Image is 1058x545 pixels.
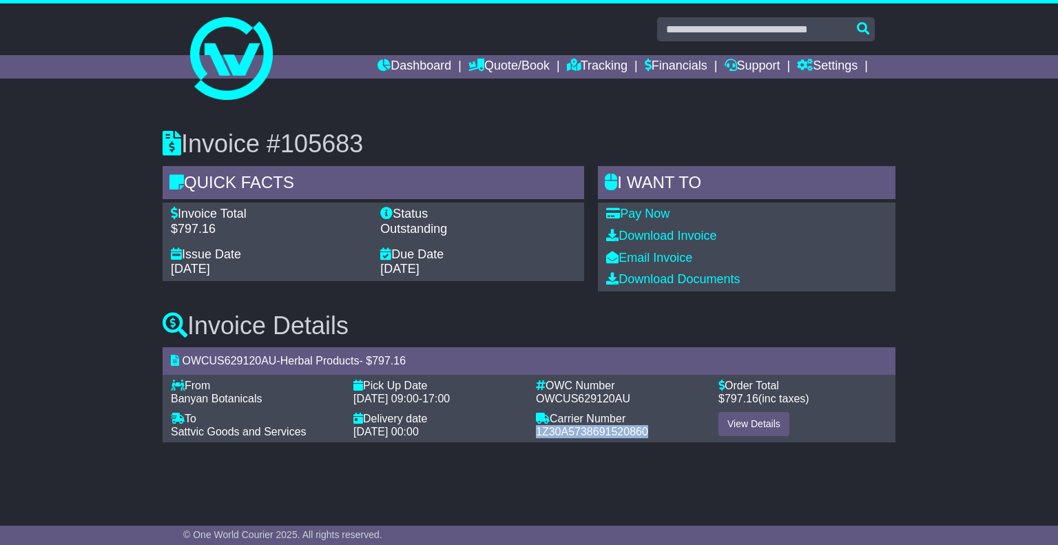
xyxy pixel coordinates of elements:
[353,392,522,405] div: -
[606,207,670,220] a: Pay Now
[163,312,895,340] h3: Invoice Details
[422,393,450,404] span: 17:00
[598,166,895,203] div: I WANT to
[606,251,692,265] a: Email Invoice
[536,379,705,392] div: OWC Number
[372,355,406,367] span: 797.16
[380,207,576,222] div: Status
[536,393,630,404] span: OWCUS629120AU
[377,55,451,79] a: Dashboard
[171,247,366,263] div: Issue Date
[171,379,340,392] div: From
[171,207,366,222] div: Invoice Total
[536,412,705,425] div: Carrier Number
[606,229,716,243] a: Download Invoice
[797,55,858,79] a: Settings
[280,355,360,367] span: Herbal Products
[468,55,550,79] a: Quote/Book
[380,262,576,277] div: [DATE]
[171,393,262,404] span: Banyan Botanicals
[353,412,522,425] div: Delivery date
[171,426,307,438] span: Sattvic Goods and Services
[380,247,576,263] div: Due Date
[536,426,648,438] span: 1Z30A5738691520860
[380,222,576,237] div: Outstanding
[171,222,366,237] div: $797.16
[725,393,758,404] span: 797.16
[606,272,740,286] a: Download Documents
[725,55,780,79] a: Support
[718,379,887,392] div: Order Total
[353,379,522,392] div: Pick Up Date
[163,347,895,374] div: - - $
[567,55,627,79] a: Tracking
[171,262,366,277] div: [DATE]
[718,392,887,405] div: $ (inc taxes)
[645,55,707,79] a: Financials
[182,355,276,367] span: OWCUS629120AU
[163,166,584,203] div: Quick Facts
[163,130,895,158] h3: Invoice #105683
[183,529,382,540] span: © One World Courier 2025. All rights reserved.
[171,412,340,425] div: To
[353,393,419,404] span: [DATE] 09:00
[718,412,789,436] a: View Details
[353,426,419,438] span: [DATE] 00:00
